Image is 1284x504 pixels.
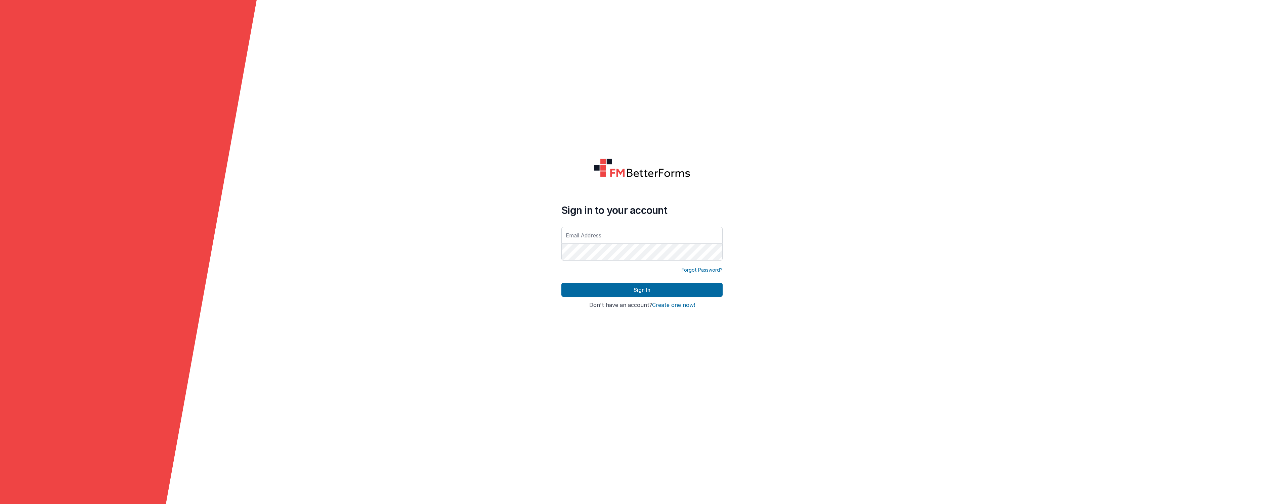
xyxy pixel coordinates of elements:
[561,204,723,216] h4: Sign in to your account
[682,267,723,273] a: Forgot Password?
[561,283,723,297] button: Sign In
[561,302,723,308] h4: Don't have an account?
[561,227,723,244] input: Email Address
[652,302,695,308] button: Create one now!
